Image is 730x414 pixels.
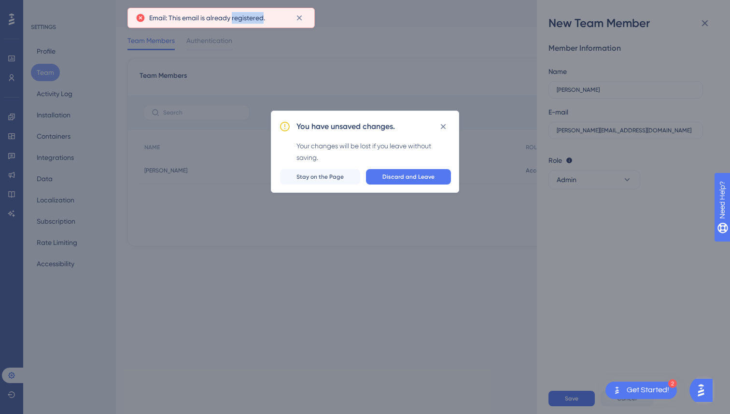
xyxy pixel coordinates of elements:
span: Email: This email is already registered. [149,12,265,24]
div: Your changes will be lost if you leave without saving. [296,140,451,163]
span: Discard and Leave [382,173,435,181]
iframe: UserGuiding AI Assistant Launcher [689,376,718,405]
img: launcher-image-alternative-text [611,385,623,396]
div: Open Get Started! checklist, remaining modules: 2 [605,382,677,399]
span: Stay on the Page [296,173,344,181]
span: Need Help? [23,2,60,14]
div: Get Started! [627,385,669,396]
h2: You have unsaved changes. [296,121,395,132]
div: 2 [668,379,677,388]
